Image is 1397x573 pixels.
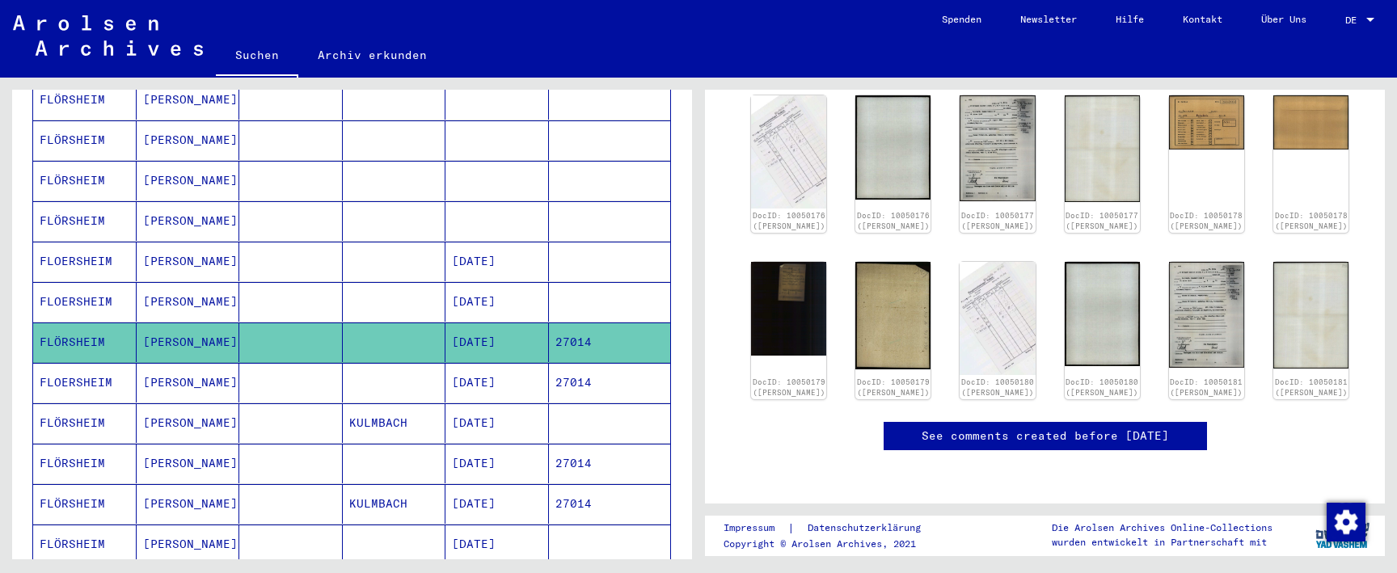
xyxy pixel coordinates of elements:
[1327,503,1365,541] img: Zustimmung ändern
[137,444,240,483] mat-cell: [PERSON_NAME]
[549,363,671,402] mat-cell: 27014
[137,282,240,322] mat-cell: [PERSON_NAME]
[13,15,203,56] img: Arolsen_neg.svg
[137,80,240,120] mat-cell: [PERSON_NAME].
[137,484,240,524] mat-cell: [PERSON_NAME]
[753,377,825,398] a: DocID: 10050179 ([PERSON_NAME])
[137,242,240,281] mat-cell: [PERSON_NAME]
[445,444,549,483] mat-cell: [DATE]
[1169,262,1244,368] img: 001.jpg
[855,95,931,200] img: 002.jpg
[216,36,298,78] a: Suchen
[857,377,930,398] a: DocID: 10050179 ([PERSON_NAME])
[1052,520,1272,535] p: Die Arolsen Archives Online-Collections
[343,403,446,443] mat-cell: KULMBACH
[1065,262,1140,366] img: 002.jpg
[1052,535,1272,550] p: wurden entwickelt in Partnerschaft mit
[549,444,671,483] mat-cell: 27014
[751,262,826,356] img: 001.jpg
[445,484,549,524] mat-cell: [DATE]
[1169,95,1244,149] img: 001.jpg
[724,520,940,537] div: |
[961,211,1034,231] a: DocID: 10050177 ([PERSON_NAME])
[961,377,1034,398] a: DocID: 10050180 ([PERSON_NAME])
[795,520,940,537] a: Datenschutzerklärung
[137,403,240,443] mat-cell: [PERSON_NAME]
[33,403,137,443] mat-cell: FLÖRSHEIM
[549,322,671,362] mat-cell: 27014
[1273,95,1348,150] img: 002.jpg
[137,161,240,200] mat-cell: [PERSON_NAME]
[445,322,549,362] mat-cell: [DATE]
[1312,515,1373,555] img: yv_logo.png
[137,525,240,564] mat-cell: [PERSON_NAME]
[445,242,549,281] mat-cell: [DATE]
[751,95,826,209] img: 001.jpg
[960,262,1035,375] img: 001.jpg
[33,161,137,200] mat-cell: FLÖRSHEIM
[1273,262,1348,369] img: 002.jpg
[33,322,137,362] mat-cell: FLÖRSHEIM
[922,428,1169,444] a: See comments created before [DATE]
[724,537,940,551] p: Copyright © Arolsen Archives, 2021
[445,403,549,443] mat-cell: [DATE]
[1275,211,1348,231] a: DocID: 10050178 ([PERSON_NAME])
[33,525,137,564] mat-cell: FLÖRSHEIM
[1066,377,1138,398] a: DocID: 10050180 ([PERSON_NAME])
[33,80,137,120] mat-cell: FLÖRSHEIM
[1066,211,1138,231] a: DocID: 10050177 ([PERSON_NAME])
[33,242,137,281] mat-cell: FLOERSHEIM
[855,262,931,369] img: 002.jpg
[1065,95,1140,202] img: 002.jpg
[857,211,930,231] a: DocID: 10050176 ([PERSON_NAME])
[137,120,240,160] mat-cell: [PERSON_NAME]
[33,484,137,524] mat-cell: FLÖRSHEIM
[33,444,137,483] mat-cell: FLÖRSHEIM
[137,201,240,241] mat-cell: [PERSON_NAME]
[137,322,240,362] mat-cell: [PERSON_NAME]
[33,363,137,402] mat-cell: FLOERSHEIM
[753,211,825,231] a: DocID: 10050176 ([PERSON_NAME])
[445,363,549,402] mat-cell: [DATE]
[33,120,137,160] mat-cell: FLÖRSHEIM
[960,95,1035,201] img: 001.jpg
[445,525,549,564] mat-cell: [DATE]
[1170,377,1243,398] a: DocID: 10050181 ([PERSON_NAME])
[1345,15,1363,26] span: DE
[137,363,240,402] mat-cell: [PERSON_NAME]
[33,282,137,322] mat-cell: FLOERSHEIM
[298,36,446,74] a: Archiv erkunden
[343,484,446,524] mat-cell: KULMBACH
[549,484,671,524] mat-cell: 27014
[724,520,787,537] a: Impressum
[33,201,137,241] mat-cell: FLÖRSHEIM
[1275,377,1348,398] a: DocID: 10050181 ([PERSON_NAME])
[1170,211,1243,231] a: DocID: 10050178 ([PERSON_NAME])
[445,282,549,322] mat-cell: [DATE]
